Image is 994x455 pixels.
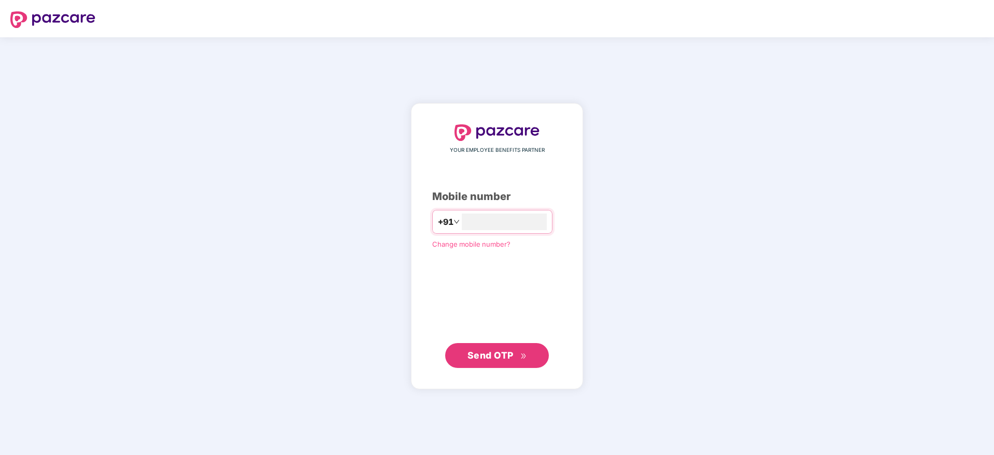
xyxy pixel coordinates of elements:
[432,189,562,205] div: Mobile number
[520,353,527,360] span: double-right
[455,124,539,141] img: logo
[10,11,95,28] img: logo
[450,146,545,154] span: YOUR EMPLOYEE BENEFITS PARTNER
[432,240,510,248] a: Change mobile number?
[445,343,549,368] button: Send OTPdouble-right
[467,350,514,361] span: Send OTP
[438,216,453,229] span: +91
[453,219,460,225] span: down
